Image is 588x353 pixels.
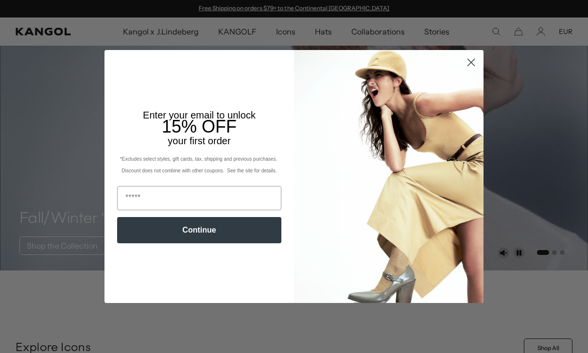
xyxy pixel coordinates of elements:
[162,117,237,136] span: 15% OFF
[463,54,480,71] button: Close dialog
[117,186,281,210] input: Email
[117,217,281,243] button: Continue
[143,110,256,120] span: Enter your email to unlock
[294,50,484,303] img: 93be19ad-e773-4382-80b9-c9d740c9197f.jpeg
[120,156,278,173] span: *Excludes select styles, gift cards, tax, shipping and previous purchases. Discount does not comb...
[168,135,230,146] span: your first order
